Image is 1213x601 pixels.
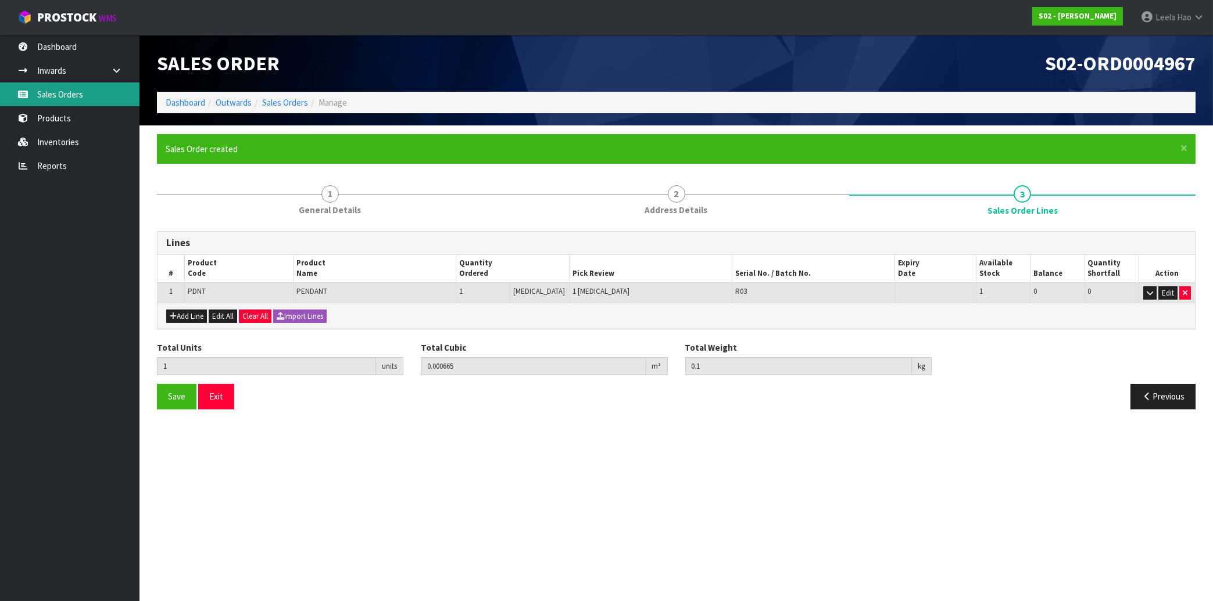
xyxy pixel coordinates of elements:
[976,255,1030,283] th: Available Stock
[17,10,32,24] img: cube-alt.png
[158,255,185,283] th: #
[1045,51,1196,75] span: S02-ORD0004967
[166,143,238,154] span: Sales Order created
[421,341,466,354] label: Total Cubic
[979,286,983,296] span: 1
[185,255,294,283] th: Product Code
[296,286,327,296] span: PENDANT
[1085,255,1139,283] th: Quantity Shortfall
[1088,286,1092,296] span: 0
[1139,255,1195,283] th: Action
[273,310,327,323] button: Import Lines
[685,357,912,375] input: Total Weight
[572,286,629,296] span: 1 [MEDICAL_DATA]
[99,13,117,24] small: WMS
[293,255,456,283] th: Product Name
[157,51,280,75] span: Sales Order
[646,357,668,376] div: m³
[735,286,747,296] span: R03
[376,357,403,376] div: units
[1180,140,1187,156] span: ×
[166,310,207,323] button: Add Line
[209,310,237,323] button: Edit All
[319,97,347,108] span: Manage
[645,204,708,216] span: Address Details
[1030,255,1085,283] th: Balance
[168,391,185,402] span: Save
[216,97,252,108] a: Outwards
[570,255,732,283] th: Pick Review
[894,255,976,283] th: Expiry Date
[169,286,173,296] span: 1
[1177,12,1191,23] span: Hao
[513,286,565,296] span: [MEDICAL_DATA]
[157,357,376,375] input: Total Units
[732,255,895,283] th: Serial No. / Batch No.
[321,185,339,203] span: 1
[299,204,361,216] span: General Details
[1130,384,1196,409] button: Previous
[157,384,196,409] button: Save
[262,97,308,108] a: Sales Orders
[166,97,205,108] a: Dashboard
[37,10,96,25] span: ProStock
[987,204,1058,217] span: Sales Order Lines
[157,222,1196,418] span: Sales Order Lines
[459,286,463,296] span: 1
[1033,286,1037,296] span: 0
[198,384,234,409] button: Exit
[1014,185,1031,203] span: 3
[685,341,738,354] label: Total Weight
[239,310,271,323] button: Clear All
[1039,11,1117,21] strong: S02 - [PERSON_NAME]
[668,185,685,203] span: 2
[188,286,206,296] span: PDNT
[912,357,932,376] div: kg
[166,237,1186,249] h3: Lines
[421,357,646,375] input: Total Cubic
[1155,12,1175,23] span: Leela
[456,255,569,283] th: Quantity Ordered
[1158,286,1178,300] button: Edit
[157,341,202,354] label: Total Units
